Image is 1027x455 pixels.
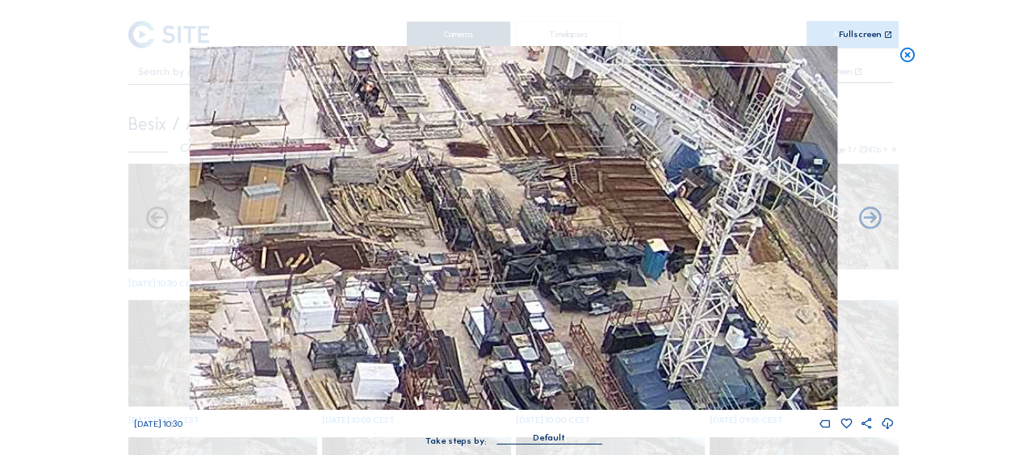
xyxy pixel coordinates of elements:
[144,206,170,232] i: Forward
[533,431,565,445] div: Default
[425,436,487,445] div: Take steps by:
[839,30,882,40] div: Fullscreen
[190,46,837,410] img: Image
[857,206,883,232] i: Back
[134,419,182,429] span: [DATE] 10:30
[497,431,602,444] div: Default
